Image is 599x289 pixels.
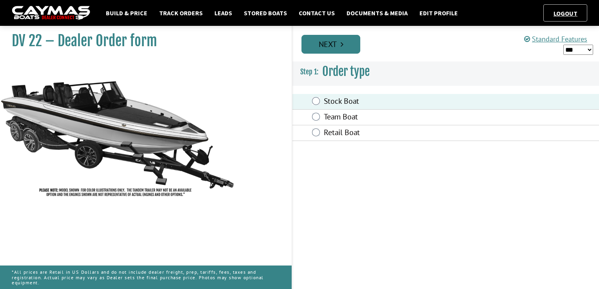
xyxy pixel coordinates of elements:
[211,8,236,18] a: Leads
[292,57,599,86] h3: Order type
[12,266,280,289] p: *All prices are Retail in US Dollars and do not include dealer freight, prep, tariffs, fees, taxe...
[416,8,462,18] a: Edit Profile
[550,9,581,17] a: Logout
[12,32,272,50] h1: DV 22 – Dealer Order form
[343,8,412,18] a: Documents & Media
[102,8,151,18] a: Build & Price
[324,128,489,139] label: Retail Boat
[12,6,90,20] img: caymas-dealer-connect-2ed40d3bc7270c1d8d7ffb4b79bf05adc795679939227970def78ec6f6c03838.gif
[324,112,489,123] label: Team Boat
[240,8,291,18] a: Stored Boats
[324,96,489,108] label: Stock Boat
[299,34,599,54] ul: Pagination
[295,8,339,18] a: Contact Us
[524,34,587,43] a: Standard Features
[301,35,360,54] a: Next
[155,8,207,18] a: Track Orders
